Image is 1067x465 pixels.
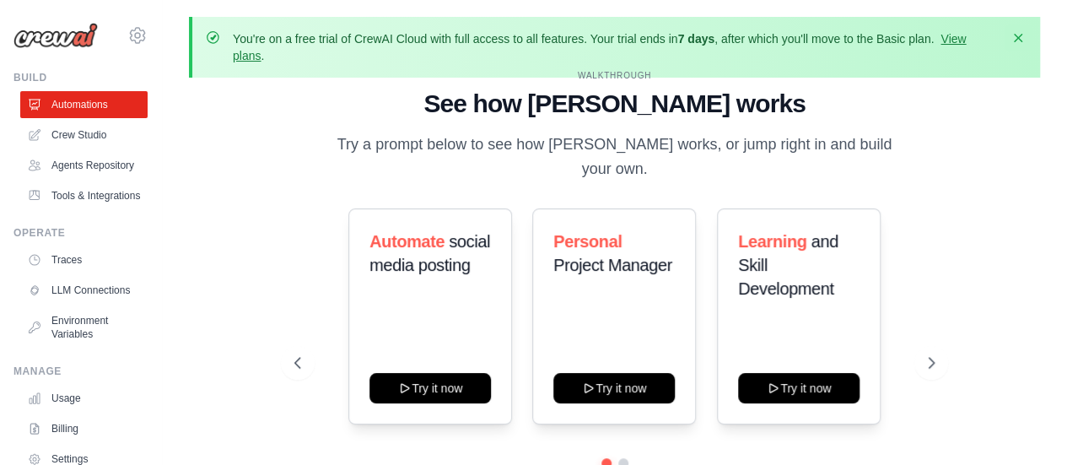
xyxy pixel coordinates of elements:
button: Try it now [369,373,491,403]
img: Logo [13,23,98,48]
div: WALKTHROUGH [294,69,935,82]
button: Try it now [553,373,675,403]
a: Agents Repository [20,152,148,179]
a: Crew Studio [20,122,148,149]
div: Build [13,71,148,84]
span: and Skill Development [738,232,838,298]
strong: 7 days [677,32,714,46]
span: Learning [738,232,806,251]
span: Project Manager [553,256,672,274]
button: Try it now [738,373,860,403]
a: LLM Connections [20,277,148,304]
iframe: Chat Widget [983,384,1067,465]
a: Tools & Integrations [20,182,148,209]
a: Traces [20,246,148,273]
div: Operate [13,226,148,240]
span: social media posting [369,232,490,274]
p: You're on a free trial of CrewAI Cloud with full access to all features. Your trial ends in , aft... [233,30,1000,64]
a: Environment Variables [20,307,148,348]
h1: See how [PERSON_NAME] works [294,89,935,119]
a: Automations [20,91,148,118]
span: Automate [369,232,445,251]
a: Billing [20,415,148,442]
span: Personal [553,232,622,251]
div: Manage [13,365,148,378]
p: Try a prompt below to see how [PERSON_NAME] works, or jump right in and build your own. [331,132,898,182]
a: Usage [20,385,148,412]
